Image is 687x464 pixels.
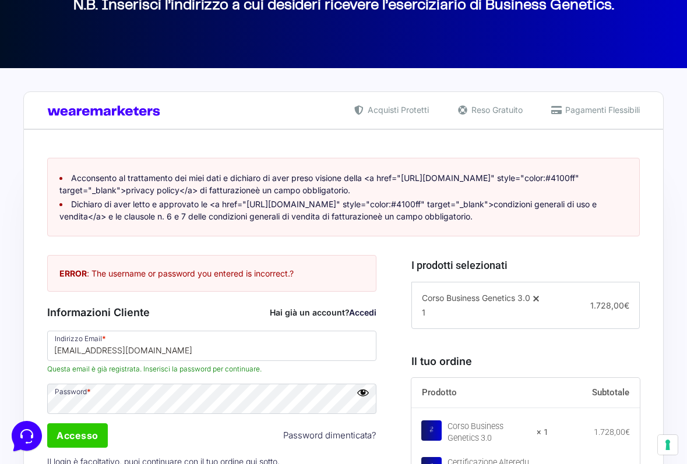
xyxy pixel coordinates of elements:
div: Corso Business Genetics 3.0 [448,421,529,444]
iframe: Customerly Messenger Launcher [9,419,44,454]
p: Messaggi [101,373,132,384]
button: Nascondi password [357,386,369,399]
input: Indirizzo Email * [47,331,376,361]
th: Prodotto [411,378,548,408]
a: Password dimenticata? [283,429,376,442]
h3: Informazioni Cliente [47,304,376,320]
bdi: 1.728,00 [594,427,630,437]
strong: ERROR [59,268,87,278]
a: Accedi [349,307,376,317]
strong: × 1 [537,427,548,438]
span: Corso Business Genetics 3.0 [422,293,530,303]
img: Corso Business Genetics 3.0 [421,420,442,441]
span: Inizia una conversazione [76,105,172,114]
p: Aiuto [179,373,196,384]
a: Apri Centro Assistenza [124,144,214,154]
h2: Ciao da Marketers 👋 [9,9,196,28]
button: Inizia una conversazione [19,98,214,121]
span: Questa email è già registrata. Inserisci la password per continuare. [47,364,376,374]
span: Reso Gratuito [468,104,523,116]
img: dark [37,65,61,88]
span: 1.728,00 [590,300,629,310]
button: Aiuto [152,357,224,384]
span: Pagamenti Flessibili [562,104,640,116]
span: Trova una risposta [19,144,91,154]
input: Cerca un articolo... [26,169,191,181]
h3: I prodotti selezionati [411,257,640,273]
a: Acconsento al trattamento dei miei dati e dichiaro di aver preso visione della <a href="[URL][DOM... [59,173,579,195]
p: N.B. Inserisci l’indirizzo a cui desideri ricevere l’eserciziario di Business Genetics. [17,5,670,6]
h3: Il tuo ordine [411,353,640,369]
th: Subtotale [548,378,640,408]
img: dark [19,65,42,88]
p: Home [35,373,55,384]
button: Messaggi [81,357,153,384]
span: Acquisti Protetti [365,104,429,116]
button: Home [9,357,81,384]
button: Le tue preferenze relative al consenso per le tecnologie di tracciamento [658,435,678,455]
span: 1 [422,307,425,317]
a: Dichiaro di aver letto e approvato le <a href="[URL][DOMAIN_NAME]" style="color:#4100ff" target="... [59,199,597,221]
div: Hai già un account? [270,306,376,318]
span: € [624,300,629,310]
span: € [625,427,630,437]
span: Le tue conversazioni [19,47,99,56]
img: dark [56,65,79,88]
input: Accesso [47,423,108,448]
div: : The username or password you entered is incorrect. ? [47,255,376,292]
